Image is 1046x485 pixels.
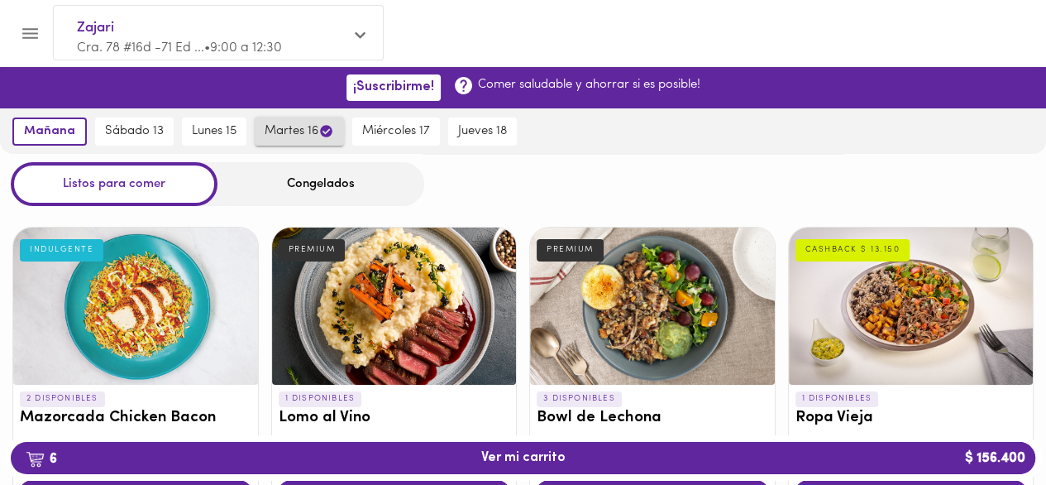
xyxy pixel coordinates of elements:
div: Listos para comer [11,162,217,206]
img: cart.png [26,451,45,468]
span: Zajari [77,17,343,39]
div: Ropa Vieja [789,228,1034,385]
b: 6 [16,448,67,469]
button: 6Ver mi carrito$ 156.400 [11,442,1035,474]
p: 2 DISPONIBLES [20,391,105,406]
span: jueves 18 [458,124,507,139]
span: miércoles 17 [362,124,430,139]
p: 1 DISPONIBLES [795,391,879,406]
span: lunes 15 [192,124,236,139]
div: CASHBACK $ 13.150 [795,239,910,261]
p: 3 DISPONIBLES [537,391,622,406]
button: sábado 13 [95,118,174,146]
span: sábado 13 [105,124,164,139]
div: PREMIUM [279,239,346,261]
button: Menu [10,13,50,54]
span: mañana [24,124,75,139]
span: ¡Suscribirme! [353,79,434,95]
div: INDULGENTE [20,239,103,261]
iframe: Messagebird Livechat Widget [950,389,1029,468]
button: ¡Suscribirme! [346,74,441,100]
div: Bowl de Lechona [530,228,775,385]
h3: Bowl de Lechona [537,410,768,427]
h3: Mazorcada Chicken Bacon [20,410,251,427]
p: 1 DISPONIBLES [279,391,362,406]
div: PREMIUM [537,239,604,261]
span: martes 16 [265,123,334,139]
button: martes 16 [255,117,344,146]
div: Mazorcada Chicken Bacon [13,228,258,385]
button: miércoles 17 [352,118,440,146]
button: lunes 15 [182,118,246,146]
span: Cra. 78 #16d -71 Ed ... • 9:00 a 12:30 [77,41,282,55]
div: Lomo al Vino [272,228,517,385]
button: mañana [12,118,87,146]
button: jueves 18 [448,118,517,146]
span: Ver mi carrito [481,450,566,466]
p: Comer saludable y ahorrar si es posible! [478,76,700,94]
h3: Ropa Vieja [795,410,1027,427]
div: Congelados [217,162,424,206]
h3: Lomo al Vino [279,410,510,427]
